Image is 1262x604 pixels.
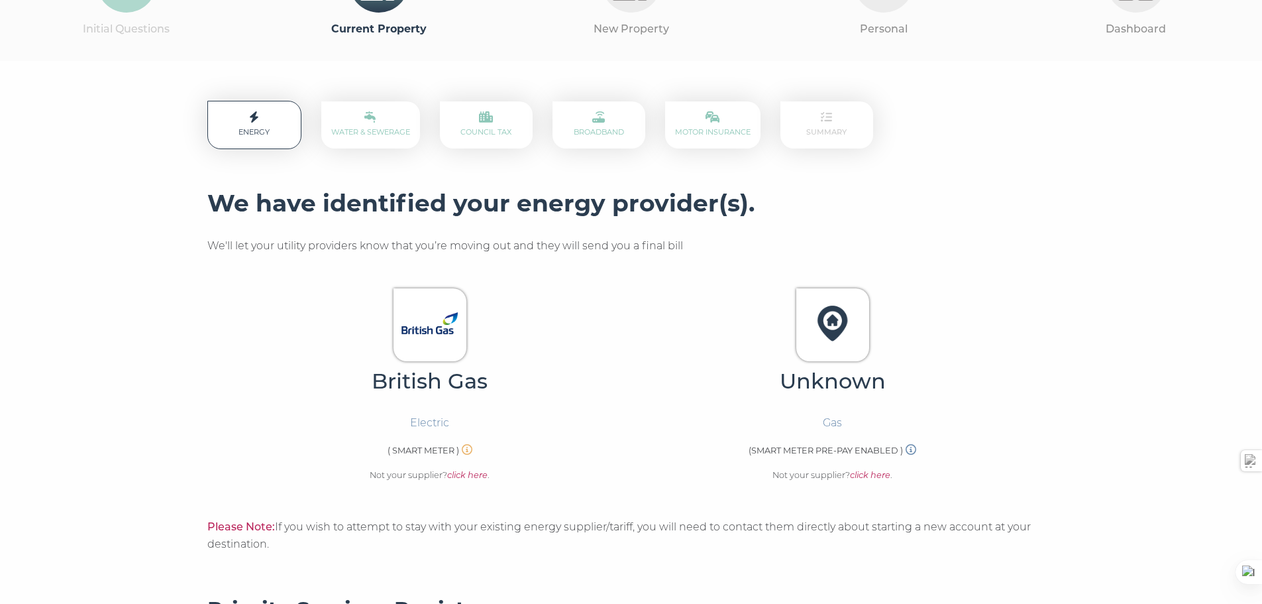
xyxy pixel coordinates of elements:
img: British Gas Logo [401,295,458,351]
p: Not your supplier? . [370,469,490,483]
a: click here [447,470,488,480]
p: Summary [780,101,873,149]
p: Dashboard [1010,21,1262,38]
a: Energy [238,113,270,137]
img: Logo [804,295,861,351]
h4: Unknown [633,368,1032,394]
p: New Property [505,21,757,38]
a: Water & Sewerage [331,113,410,137]
p: Gas [823,414,842,432]
a: Broadband [574,113,624,137]
a: Motor Insurance [675,113,751,137]
p: If you wish to attempt to stay with your existing energy supplier/tariff, you will need to contac... [207,518,1055,553]
span: (SMART METER PRE-PAY ENABLED ) [749,446,903,455]
p: Personal [757,21,1010,38]
h3: We have identified your energy provider(s). [207,189,1055,218]
p: Current Property [252,21,505,38]
p: Electric [410,414,449,432]
span: Please Note: [207,520,275,533]
h4: British Gas [231,368,629,394]
span: ( SMART METER ) [388,446,459,455]
p: Not your supplier? . [772,469,892,483]
p: We'll let your utility providers know that you’re moving out and they will send you a final bill [207,237,1055,255]
a: click here [850,470,890,480]
a: Council Tax [460,113,511,137]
